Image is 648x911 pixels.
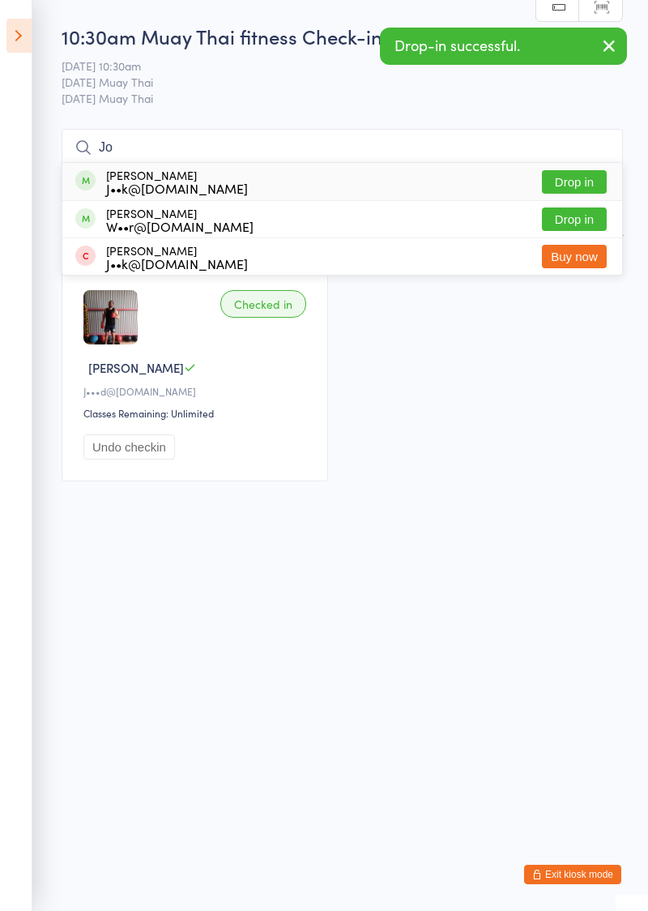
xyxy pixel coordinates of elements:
[380,28,627,65] div: Drop-in successful.
[83,290,138,344] img: image1698801161.png
[106,257,248,270] div: J••k@[DOMAIN_NAME]
[62,58,598,74] span: [DATE] 10:30am
[83,434,175,460] button: Undo checkin
[62,129,623,166] input: Search
[542,170,607,194] button: Drop in
[106,207,254,233] div: [PERSON_NAME]
[106,244,248,270] div: [PERSON_NAME]
[62,23,623,49] h2: 10:30am Muay Thai fitness Check-in
[83,384,311,398] div: J•••d@[DOMAIN_NAME]
[88,359,184,376] span: [PERSON_NAME]
[220,290,306,318] div: Checked in
[106,220,254,233] div: W••r@[DOMAIN_NAME]
[524,865,621,884] button: Exit kiosk mode
[542,245,607,268] button: Buy now
[542,207,607,231] button: Drop in
[83,406,311,420] div: Classes Remaining: Unlimited
[106,182,248,195] div: J••k@[DOMAIN_NAME]
[62,90,623,106] span: [DATE] Muay Thai
[106,169,248,195] div: [PERSON_NAME]
[62,74,598,90] span: [DATE] Muay Thai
